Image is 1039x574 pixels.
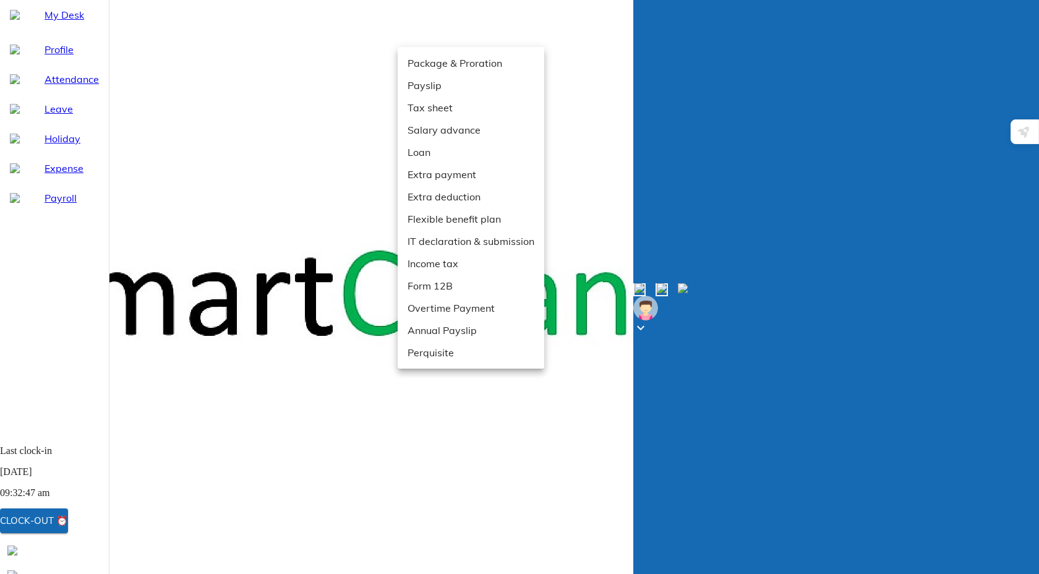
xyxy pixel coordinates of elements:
[398,297,544,319] li: Overtime Payment
[398,186,544,208] li: Extra deduction
[398,208,544,230] li: Flexible benefit plan
[398,141,544,163] li: Loan
[398,341,544,364] li: Perquisite
[398,74,544,96] li: Payslip
[398,275,544,297] li: Form 12B
[398,52,544,74] li: Package & Proration
[398,119,544,141] li: Salary advance
[398,230,544,252] li: IT declaration & submission
[398,96,544,119] li: Tax sheet
[398,319,544,341] li: Annual Payslip
[398,252,544,275] li: Income tax
[398,163,544,186] li: Extra payment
